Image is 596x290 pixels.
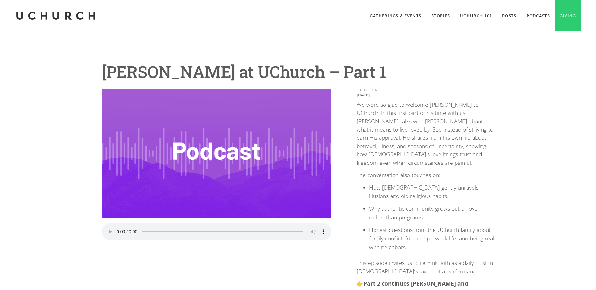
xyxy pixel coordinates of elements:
[357,89,495,92] div: POSTED ON
[369,204,495,222] li: Why authentic community grows out of love rather than programs.
[357,92,495,97] p: [DATE]
[102,89,331,218] img: Wayne Jacobsen at UChurch – Part 1
[102,63,495,81] h1: [PERSON_NAME] at UChurch – Part 1
[357,171,495,179] p: The conversation also touches on:
[369,183,495,201] li: How [DEMOGRAPHIC_DATA] gently unravels illusions and old religious habits.
[102,223,331,240] audio: Your browser does not support the audio element.
[357,259,495,275] p: This episode invites us to rethink faith as a daily trust in [DEMOGRAPHIC_DATA]’s love, not a per...
[357,100,495,167] p: We were so glad to welcome [PERSON_NAME] to UChurch. In this first part of his time with us, [PER...
[369,226,495,251] li: Honest questions from the UChurch family about family conflict, friendships, work life, and being...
